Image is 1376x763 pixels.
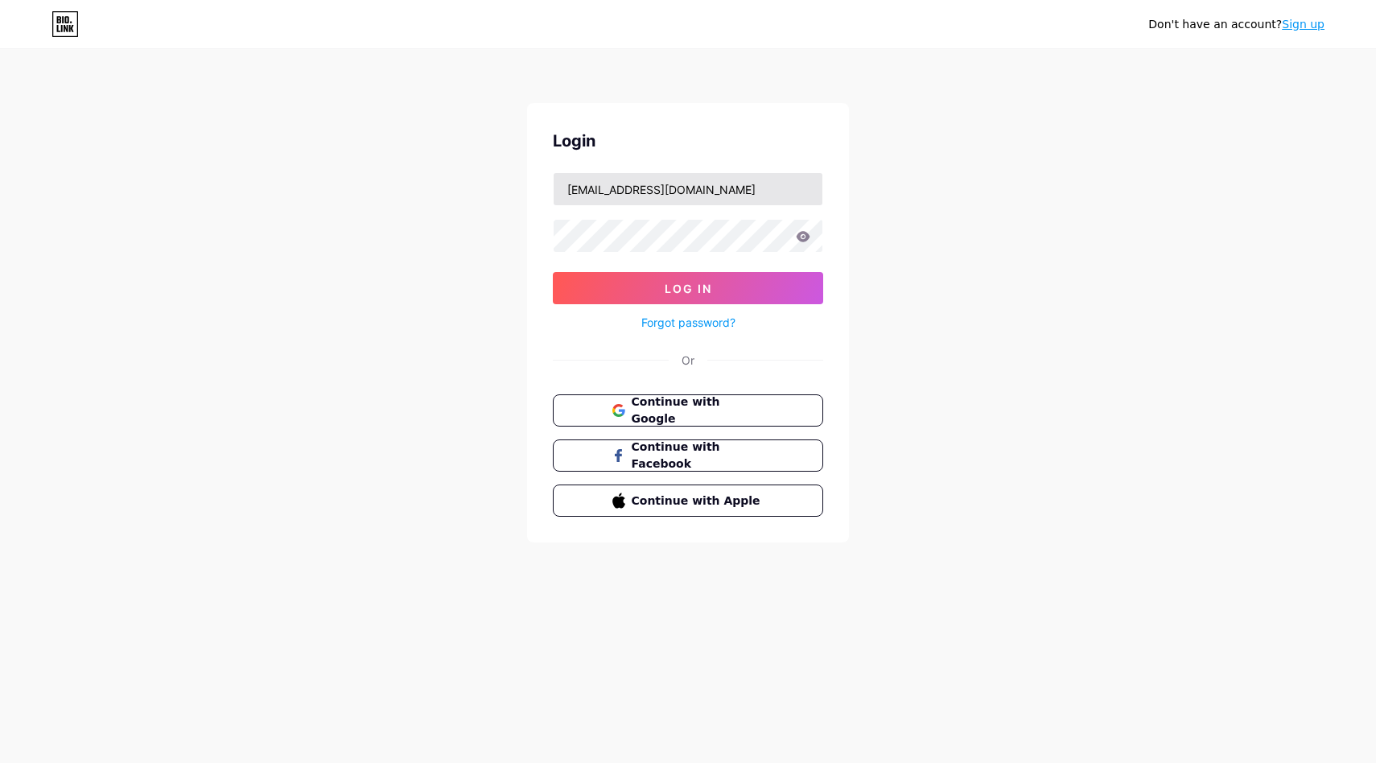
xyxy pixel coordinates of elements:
span: Log In [665,282,712,295]
span: Continue with Facebook [632,439,764,472]
button: Continue with Apple [553,485,823,517]
span: Continue with Google [632,394,764,427]
div: Don't have an account? [1148,16,1325,33]
div: Login [553,129,823,153]
span: Continue with Apple [632,493,764,509]
input: Username [554,173,822,205]
button: Continue with Facebook [553,439,823,472]
button: Continue with Google [553,394,823,427]
button: Log In [553,272,823,304]
a: Sign up [1282,18,1325,31]
a: Forgot password? [641,314,735,331]
div: Or [682,352,694,369]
